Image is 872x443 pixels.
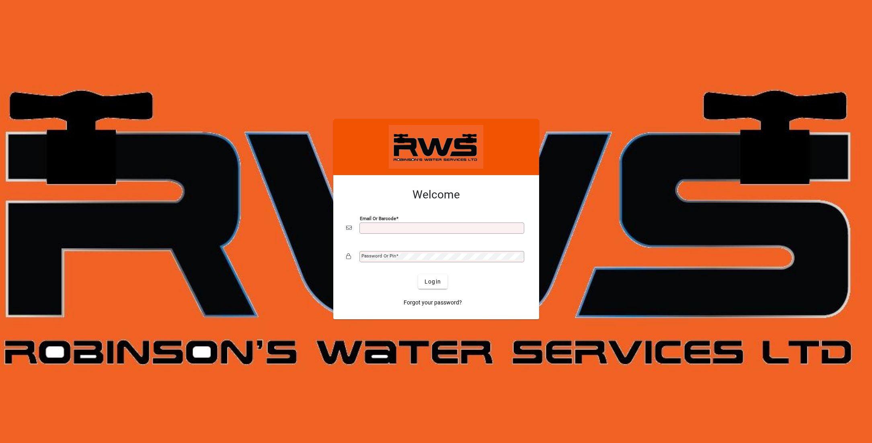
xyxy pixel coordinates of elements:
mat-label: Email or Barcode [360,216,396,221]
span: Login [425,278,441,286]
mat-label: Password or Pin [361,253,396,259]
button: Login [418,274,447,289]
h2: Welcome [346,188,526,202]
a: Forgot your password? [400,295,465,310]
span: Forgot your password? [404,298,462,307]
